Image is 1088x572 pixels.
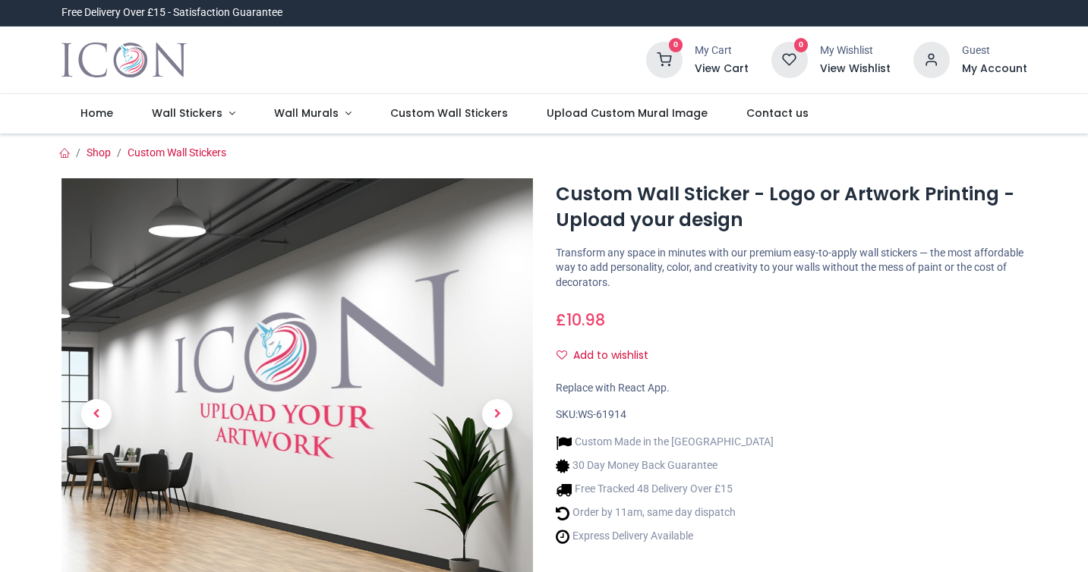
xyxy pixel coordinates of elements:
[695,43,749,58] div: My Cart
[820,43,891,58] div: My Wishlist
[556,435,774,451] li: Custom Made in the [GEOGRAPHIC_DATA]
[708,5,1027,20] iframe: Customer reviews powered by Trustpilot
[80,105,113,121] span: Home
[557,350,567,360] i: Add to wishlist
[556,529,774,545] li: Express Delivery Available
[556,381,1027,396] div: Replace with React App.
[962,61,1027,77] a: My Account
[133,94,255,134] a: Wall Stickers
[556,246,1027,291] p: Transform any space in minutes with our premium easy-to-apply wall stickers — the most affordable...
[771,53,808,65] a: 0
[556,407,1027,423] div: SKU:
[152,105,222,121] span: Wall Stickers
[578,408,626,420] span: WS-61914
[746,105,809,121] span: Contact us
[556,505,774,521] li: Order by 11am, same day dispatch
[87,146,111,159] a: Shop
[556,309,605,331] span: £
[254,94,371,134] a: Wall Murals
[556,343,661,369] button: Add to wishlistAdd to wishlist
[547,105,708,121] span: Upload Custom Mural Image
[669,38,683,52] sup: 0
[556,458,774,474] li: 30 Day Money Back Guarantee
[646,53,683,65] a: 0
[695,61,749,77] a: View Cart
[482,399,512,429] span: Next
[556,482,774,498] li: Free Tracked 48 Delivery Over £15
[128,146,226,159] a: Custom Wall Stickers
[556,181,1027,234] h1: Custom Wall Sticker - Logo or Artwork Printing - Upload your design
[962,43,1027,58] div: Guest
[81,399,112,429] span: Previous
[390,105,508,121] span: Custom Wall Stickers
[794,38,809,52] sup: 0
[61,39,187,81] a: Logo of Icon Wall Stickers
[274,105,339,121] span: Wall Murals
[566,309,605,331] span: 10.98
[61,39,187,81] img: Icon Wall Stickers
[820,61,891,77] a: View Wishlist
[61,5,282,20] div: Free Delivery Over £15 - Satisfaction Guarantee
